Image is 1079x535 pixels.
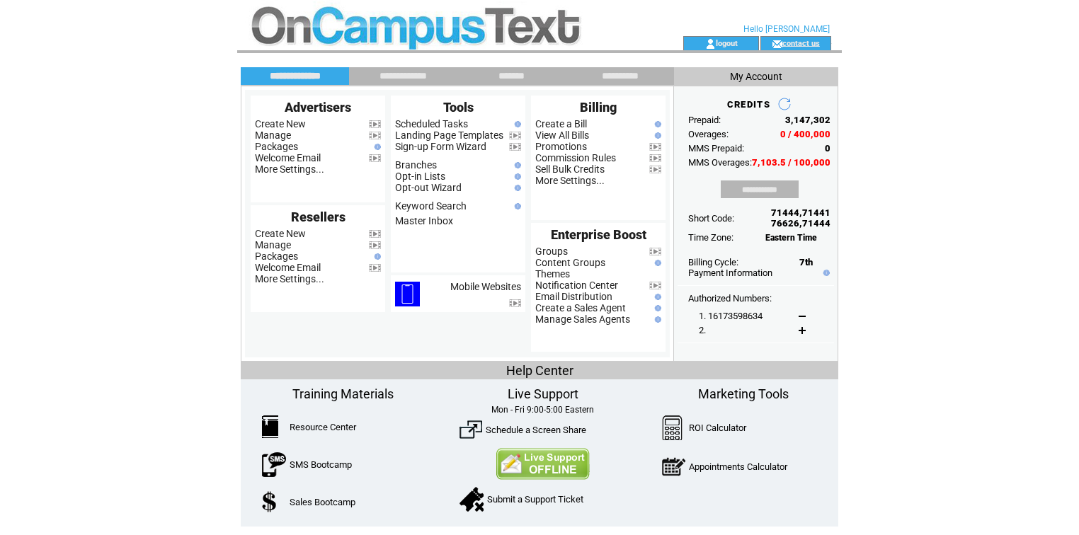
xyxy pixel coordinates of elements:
img: mobile-websites.png [395,282,420,306]
img: SalesBootcamp.png [262,491,278,512]
a: Master Inbox [395,215,453,226]
span: Help Center [506,363,573,378]
a: Branches [395,159,437,171]
span: Hello [PERSON_NAME] [743,24,830,34]
img: Calculator.png [662,415,683,440]
img: help.gif [651,132,661,139]
img: help.gif [371,253,381,260]
span: Short Code: [688,213,734,224]
span: My Account [730,71,782,82]
img: account_icon.gif [705,38,716,50]
a: Themes [535,268,570,280]
span: Tools [443,100,474,115]
img: contact_us_icon.gif [772,38,782,50]
span: Billing [580,100,617,115]
span: 3,147,302 [785,115,830,125]
a: Scheduled Tasks [395,118,468,130]
span: Prepaid: [688,115,721,125]
a: Commission Rules [535,152,616,163]
span: Mon - Fri 9:00-5:00 Eastern [491,405,594,415]
a: Welcome Email [255,152,321,163]
img: video.png [369,264,381,272]
span: MMS Prepaid: [688,143,744,154]
img: help.gif [511,173,521,180]
img: SMSBootcamp.png [262,452,286,477]
img: video.png [509,132,521,139]
img: video.png [369,154,381,162]
a: Sell Bulk Credits [535,163,605,175]
img: video.png [649,248,661,255]
span: Training Materials [292,386,394,401]
span: Live Support [508,386,578,401]
img: help.gif [651,260,661,266]
a: Appointments Calculator [689,461,787,472]
a: Manage Sales Agents [535,313,630,325]
img: video.png [509,143,521,151]
span: Eastern Time [765,233,817,243]
img: SupportTicket.png [459,487,484,512]
span: 7,103.5 / 100,000 [752,157,830,168]
img: help.gif [511,203,521,209]
a: Sales Bootcamp [290,497,355,507]
a: logout [716,38,738,47]
a: View All Bills [535,130,589,141]
a: Opt-out Wizard [395,182,462,193]
span: Authorized Numbers: [688,293,772,304]
span: 2. [699,325,706,335]
a: More Settings... [255,163,324,175]
a: Schedule a Screen Share [486,425,586,435]
a: Opt-in Lists [395,171,445,182]
img: video.png [649,154,661,162]
img: Contact Us [496,448,590,480]
img: video.png [509,299,521,307]
a: More Settings... [255,273,324,284]
span: Billing Cycle: [688,257,738,267]
a: Groups [535,246,568,257]
a: Notification Center [535,280,618,291]
span: Enterprise Boost [551,227,646,242]
img: help.gif [651,294,661,300]
img: video.png [369,120,381,128]
span: 0 [825,143,830,154]
span: Marketing Tools [698,386,789,401]
span: 1. 16173598634 [699,311,763,321]
a: Keyword Search [395,200,467,212]
img: help.gif [511,162,521,168]
img: video.png [369,132,381,139]
a: Payment Information [688,267,772,278]
img: video.png [649,166,661,173]
a: Content Groups [535,257,605,268]
img: video.png [369,230,381,238]
a: More Settings... [535,175,605,186]
a: Promotions [535,141,587,152]
a: Create New [255,228,306,239]
a: Packages [255,251,298,262]
span: 0 / 400,000 [780,129,830,139]
img: ScreenShare.png [459,418,482,441]
a: Email Distribution [535,291,612,302]
span: CREDITS [727,99,770,110]
a: Welcome Email [255,262,321,273]
a: Mobile Websites [450,281,521,292]
img: help.gif [511,121,521,127]
img: AppointmentCalc.png [662,454,685,479]
img: help.gif [820,270,830,276]
img: help.gif [511,185,521,191]
img: help.gif [651,121,661,127]
a: Manage [255,239,291,251]
img: ResourceCenter.png [262,415,278,438]
span: Time Zone: [688,232,733,243]
a: ROI Calculator [689,422,746,433]
span: MMS Overages: [688,157,752,168]
a: Packages [255,141,298,152]
img: help.gif [651,316,661,323]
a: contact us [782,38,820,47]
img: help.gif [651,305,661,311]
img: video.png [369,241,381,249]
a: Manage [255,130,291,141]
span: 7th [799,257,813,267]
img: video.png [649,282,661,289]
a: Sign-up Form Wizard [395,141,486,152]
a: SMS Bootcamp [290,459,352,470]
img: video.png [649,143,661,151]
